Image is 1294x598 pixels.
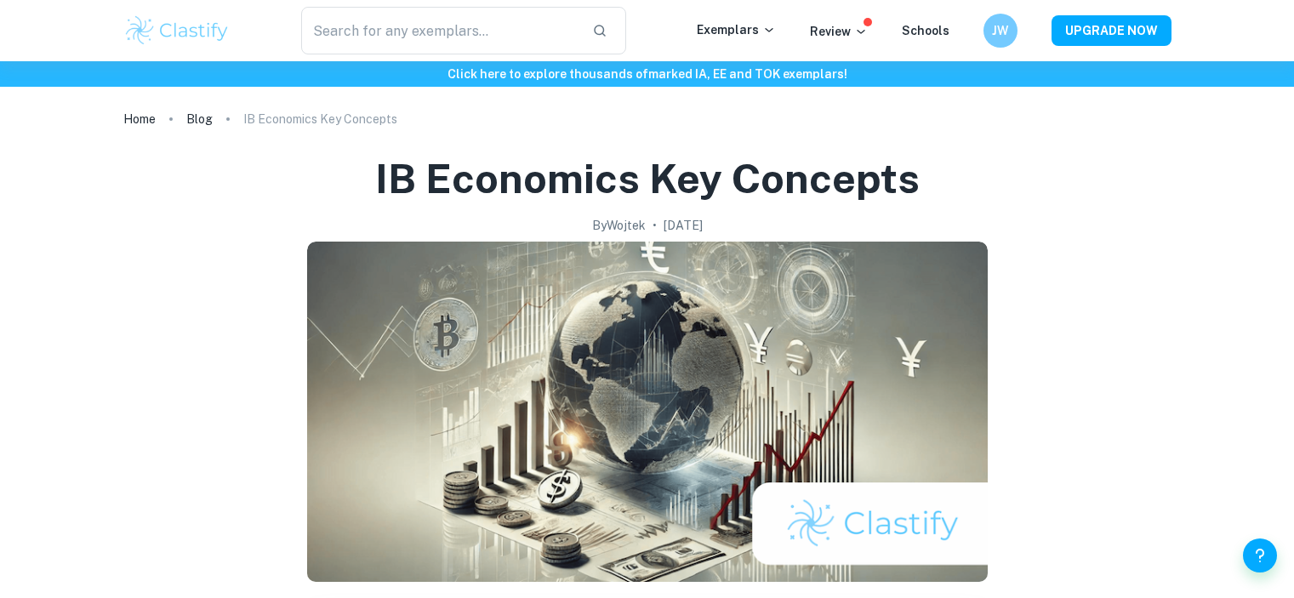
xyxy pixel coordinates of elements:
h6: Click here to explore thousands of marked IA, EE and TOK exemplars ! [3,65,1291,83]
p: • [653,216,657,235]
a: Blog [186,107,213,131]
button: JW [983,14,1018,48]
button: UPGRADE NOW [1052,15,1171,46]
img: IB Economics Key Concepts cover image [307,242,988,582]
h2: By Wojtek [592,216,646,235]
h6: JW [990,21,1010,40]
h2: [DATE] [664,216,703,235]
input: Search for any exemplars... [301,7,579,54]
a: Schools [902,24,949,37]
p: Exemplars [697,20,776,39]
p: Review [810,22,868,41]
p: IB Economics Key Concepts [243,110,397,128]
img: Clastify logo [123,14,231,48]
h1: IB Economics Key Concepts [375,151,920,206]
button: Help and Feedback [1243,538,1277,572]
a: Home [123,107,156,131]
